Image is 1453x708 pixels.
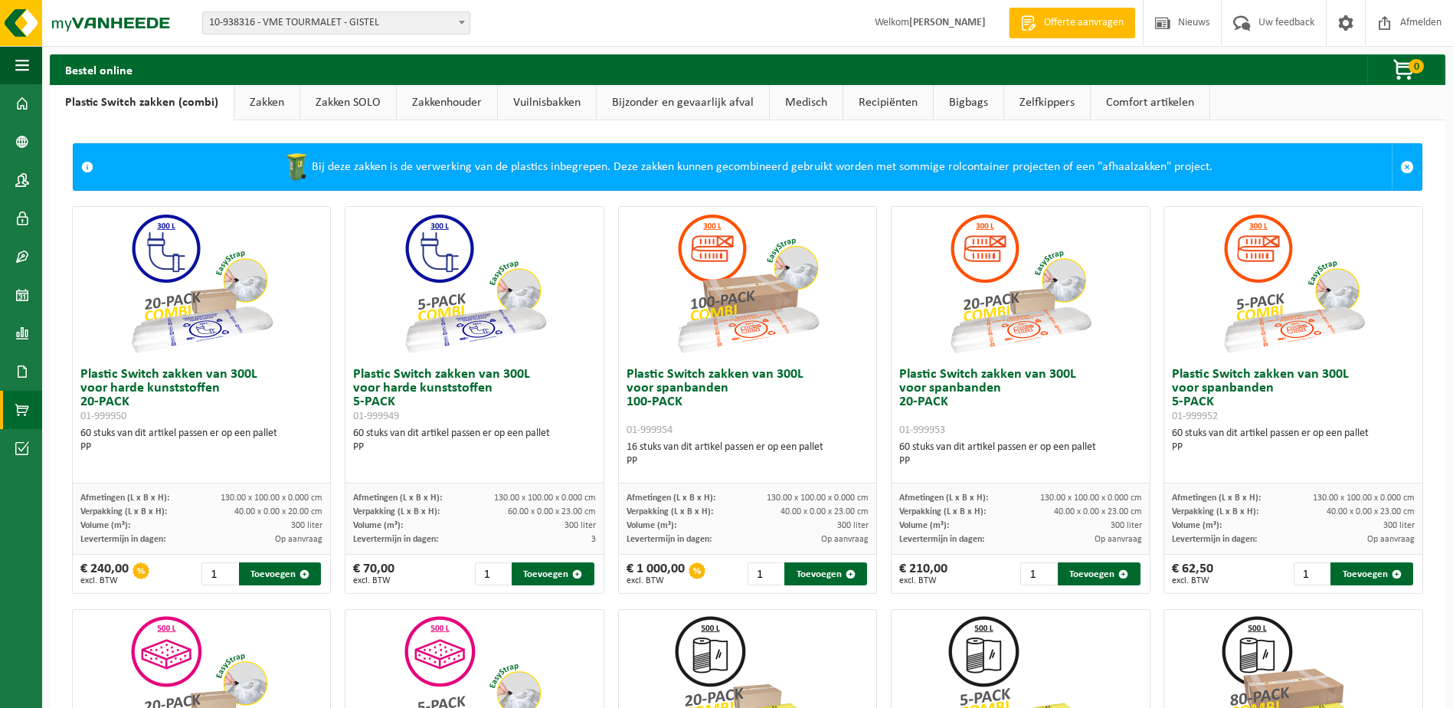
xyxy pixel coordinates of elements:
span: Volume (m³): [353,521,403,530]
h3: Plastic Switch zakken van 300L voor spanbanden 5-PACK [1172,368,1415,423]
div: PP [627,454,869,468]
span: Verpakking (L x B x H): [627,507,713,516]
span: 40.00 x 0.00 x 23.00 cm [1054,507,1142,516]
a: Vuilnisbakken [498,85,596,120]
a: Sluit melding [1392,144,1422,190]
span: Verpakking (L x B x H): [1172,507,1258,516]
img: WB-0240-HPE-GN-50.png [281,152,312,182]
h3: Plastic Switch zakken van 300L voor harde kunststoffen 20-PACK [80,368,323,423]
a: Comfort artikelen [1091,85,1209,120]
a: Zakkenhouder [397,85,497,120]
span: 01-999953 [899,424,945,436]
span: 40.00 x 0.00 x 23.00 cm [780,507,869,516]
span: excl. BTW [627,576,685,585]
button: Toevoegen [239,562,322,585]
span: 130.00 x 100.00 x 0.000 cm [221,493,322,503]
img: 01-999954 [671,207,824,360]
img: 01-999949 [398,207,551,360]
input: 1 [1294,562,1330,585]
a: Zakken [234,85,299,120]
input: 1 [201,562,237,585]
a: Zakken SOLO [300,85,396,120]
a: Offerte aanvragen [1009,8,1135,38]
span: 10-938316 - VME TOURMALET - GISTEL [202,11,470,34]
span: 300 liter [291,521,322,530]
div: PP [80,441,323,454]
span: 130.00 x 100.00 x 0.000 cm [1040,493,1142,503]
h3: Plastic Switch zakken van 300L voor harde kunststoffen 5-PACK [353,368,596,423]
span: excl. BTW [80,576,129,585]
span: 300 liter [1383,521,1415,530]
span: 01-999952 [1172,411,1218,422]
h2: Bestel online [50,54,148,84]
a: Bijzonder en gevaarlijk afval [597,85,769,120]
div: PP [899,454,1142,468]
button: Toevoegen [1330,562,1413,585]
button: Toevoegen [1058,562,1140,585]
span: Op aanvraag [1095,535,1142,544]
span: 60.00 x 0.00 x 23.00 cm [508,507,596,516]
span: Afmetingen (L x B x H): [353,493,442,503]
div: € 210,00 [899,562,947,585]
button: Toevoegen [784,562,867,585]
div: PP [1172,441,1415,454]
div: 60 stuks van dit artikel passen er op een pallet [80,427,323,454]
h3: Plastic Switch zakken van 300L voor spanbanden 20-PACK [899,368,1142,437]
span: Levertermijn in dagen: [353,535,438,544]
span: Volume (m³): [899,521,949,530]
img: 01-999952 [1217,207,1370,360]
span: Op aanvraag [1367,535,1415,544]
span: excl. BTW [899,576,947,585]
div: € 70,00 [353,562,394,585]
div: € 62,50 [1172,562,1213,585]
span: Levertermijn in dagen: [80,535,165,544]
span: 300 liter [837,521,869,530]
span: Afmetingen (L x B x H): [1172,493,1261,503]
a: Plastic Switch zakken (combi) [50,85,234,120]
span: excl. BTW [353,576,394,585]
a: Medisch [770,85,843,120]
span: Afmetingen (L x B x H): [899,493,988,503]
img: 01-999953 [944,207,1097,360]
div: 60 stuks van dit artikel passen er op een pallet [899,441,1142,468]
span: Levertermijn in dagen: [1172,535,1257,544]
span: 10-938316 - VME TOURMALET - GISTEL [203,12,470,34]
img: 01-999950 [125,207,278,360]
input: 1 [1020,562,1056,585]
span: 01-999949 [353,411,399,422]
div: € 240,00 [80,562,129,585]
span: 130.00 x 100.00 x 0.000 cm [494,493,596,503]
span: Levertermijn in dagen: [899,535,984,544]
button: 0 [1367,54,1444,85]
span: Op aanvraag [275,535,322,544]
span: 40.00 x 0.00 x 20.00 cm [234,507,322,516]
span: Volume (m³): [627,521,676,530]
div: € 1 000,00 [627,562,685,585]
div: 60 stuks van dit artikel passen er op een pallet [353,427,596,454]
div: Bij deze zakken is de verwerking van de plastics inbegrepen. Deze zakken kunnen gecombineerd gebr... [101,144,1392,190]
span: Op aanvraag [821,535,869,544]
button: Toevoegen [512,562,594,585]
input: 1 [475,562,511,585]
a: Zelfkippers [1004,85,1090,120]
span: Verpakking (L x B x H): [80,507,167,516]
h3: Plastic Switch zakken van 300L voor spanbanden 100-PACK [627,368,869,437]
span: Levertermijn in dagen: [627,535,712,544]
strong: [PERSON_NAME] [909,17,986,28]
span: 0 [1409,59,1424,74]
span: 130.00 x 100.00 x 0.000 cm [767,493,869,503]
span: Verpakking (L x B x H): [353,507,440,516]
span: 300 liter [1111,521,1142,530]
span: 130.00 x 100.00 x 0.000 cm [1313,493,1415,503]
span: 01-999954 [627,424,673,436]
span: Volume (m³): [1172,521,1222,530]
span: excl. BTW [1172,576,1213,585]
span: 300 liter [565,521,596,530]
a: Bigbags [934,85,1003,120]
a: Recipiënten [843,85,933,120]
span: Offerte aanvragen [1040,15,1127,31]
span: Verpakking (L x B x H): [899,507,986,516]
input: 1 [748,562,784,585]
span: 40.00 x 0.00 x 23.00 cm [1327,507,1415,516]
span: 01-999950 [80,411,126,422]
